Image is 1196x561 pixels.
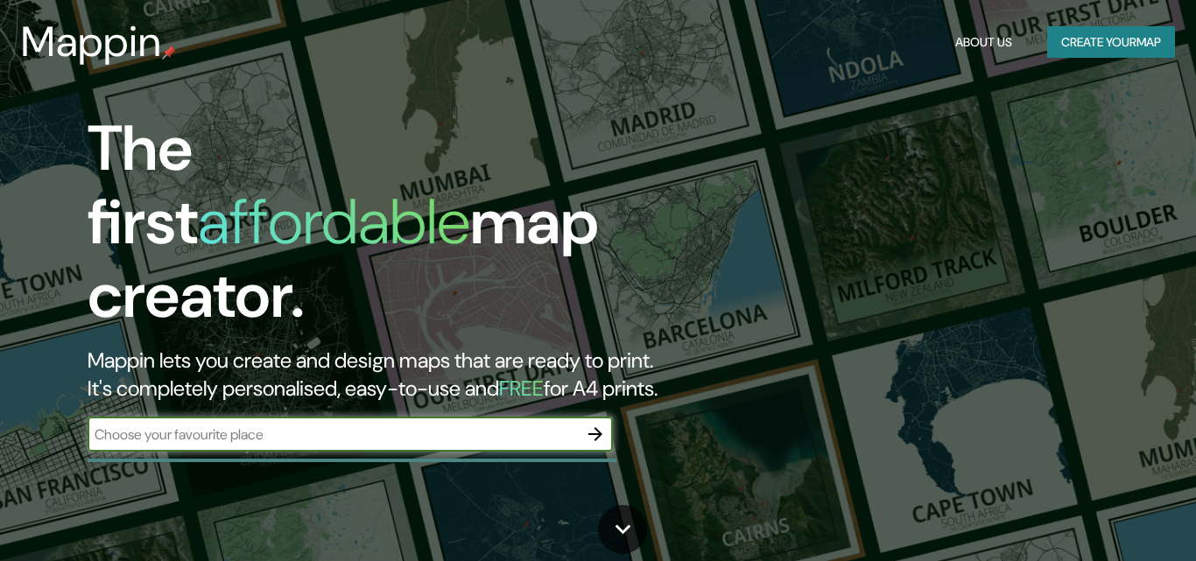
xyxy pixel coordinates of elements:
button: Create yourmap [1047,26,1175,59]
img: mappin-pin [162,46,176,60]
input: Choose your favourite place [88,424,578,445]
button: About Us [948,26,1019,59]
h1: affordable [198,181,470,263]
h2: Mappin lets you create and design maps that are ready to print. It's completely personalised, eas... [88,347,686,403]
h5: FREE [499,375,544,402]
h1: The first map creator. [88,112,686,347]
h3: Mappin [21,18,162,67]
